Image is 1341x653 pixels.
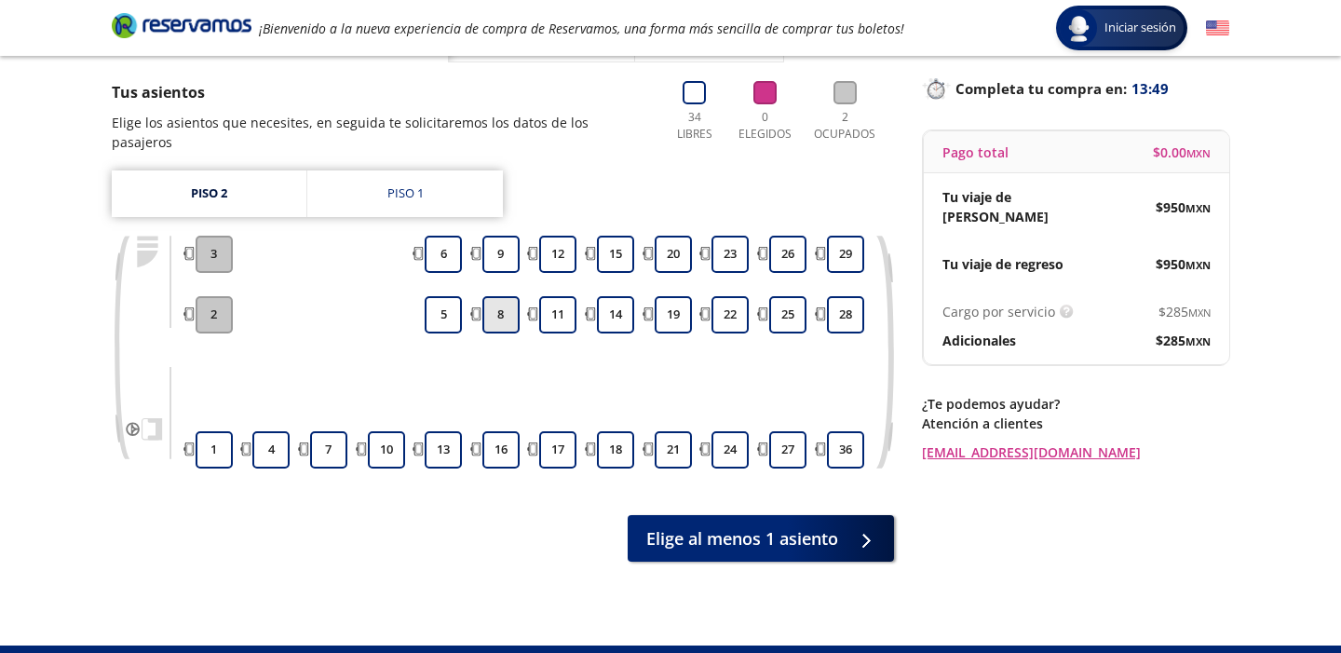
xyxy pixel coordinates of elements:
button: 7 [310,431,347,469]
button: 1 [196,431,233,469]
span: $ 950 [1156,197,1211,217]
button: 23 [711,236,749,273]
button: 14 [597,296,634,333]
p: Adicionales [942,331,1016,350]
button: 15 [597,236,634,273]
button: 12 [539,236,576,273]
button: 22 [711,296,749,333]
div: Piso 1 [387,184,424,203]
p: Tus asientos [112,81,650,103]
p: 2 Ocupados [809,109,880,143]
small: MXN [1185,201,1211,215]
button: Elige al menos 1 asiento [628,515,894,562]
p: Pago total [942,143,1009,162]
button: 25 [769,296,806,333]
button: 3 [196,236,233,273]
button: 11 [539,296,576,333]
button: 24 [711,431,749,469]
button: 18 [597,431,634,469]
span: $ 285 [1158,302,1211,321]
button: 4 [252,431,290,469]
button: 21 [655,431,692,469]
button: 20 [655,236,692,273]
button: 8 [482,296,520,333]
span: $ 285 [1156,331,1211,350]
i: Brand Logo [112,11,251,39]
button: 9 [482,236,520,273]
button: 10 [368,431,405,469]
span: $ 950 [1156,254,1211,274]
p: ¿Te podemos ayudar? [922,394,1229,414]
small: MXN [1188,306,1211,320]
button: 16 [482,431,520,469]
button: 28 [827,296,864,333]
a: Brand Logo [112,11,251,45]
p: 0 Elegidos [734,109,796,143]
button: 5 [425,296,462,333]
a: Piso 2 [112,170,306,217]
p: Tu viaje de [PERSON_NAME] [942,187,1077,226]
button: 27 [769,431,806,469]
a: Piso 1 [307,170,503,217]
button: 13 [425,431,462,469]
p: Cargo por servicio [942,302,1055,321]
button: English [1206,17,1229,40]
em: ¡Bienvenido a la nueva experiencia de compra de Reservamos, una forma más sencilla de comprar tus... [259,20,904,37]
button: 36 [827,431,864,469]
small: MXN [1185,334,1211,348]
button: 17 [539,431,576,469]
a: [EMAIL_ADDRESS][DOMAIN_NAME] [922,442,1229,462]
button: 2 [196,296,233,333]
p: Elige los asientos que necesites, en seguida te solicitaremos los datos de los pasajeros [112,113,650,152]
p: Completa tu compra en : [922,75,1229,102]
span: Iniciar sesión [1097,19,1184,37]
button: 6 [425,236,462,273]
small: MXN [1185,258,1211,272]
span: 13:49 [1131,78,1169,100]
span: $ 0.00 [1153,143,1211,162]
small: MXN [1186,146,1211,160]
span: Elige al menos 1 asiento [646,526,838,551]
button: 29 [827,236,864,273]
p: Tu viaje de regreso [942,254,1063,274]
button: 19 [655,296,692,333]
button: 26 [769,236,806,273]
p: 34 Libres [669,109,720,143]
p: Atención a clientes [922,414,1229,433]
